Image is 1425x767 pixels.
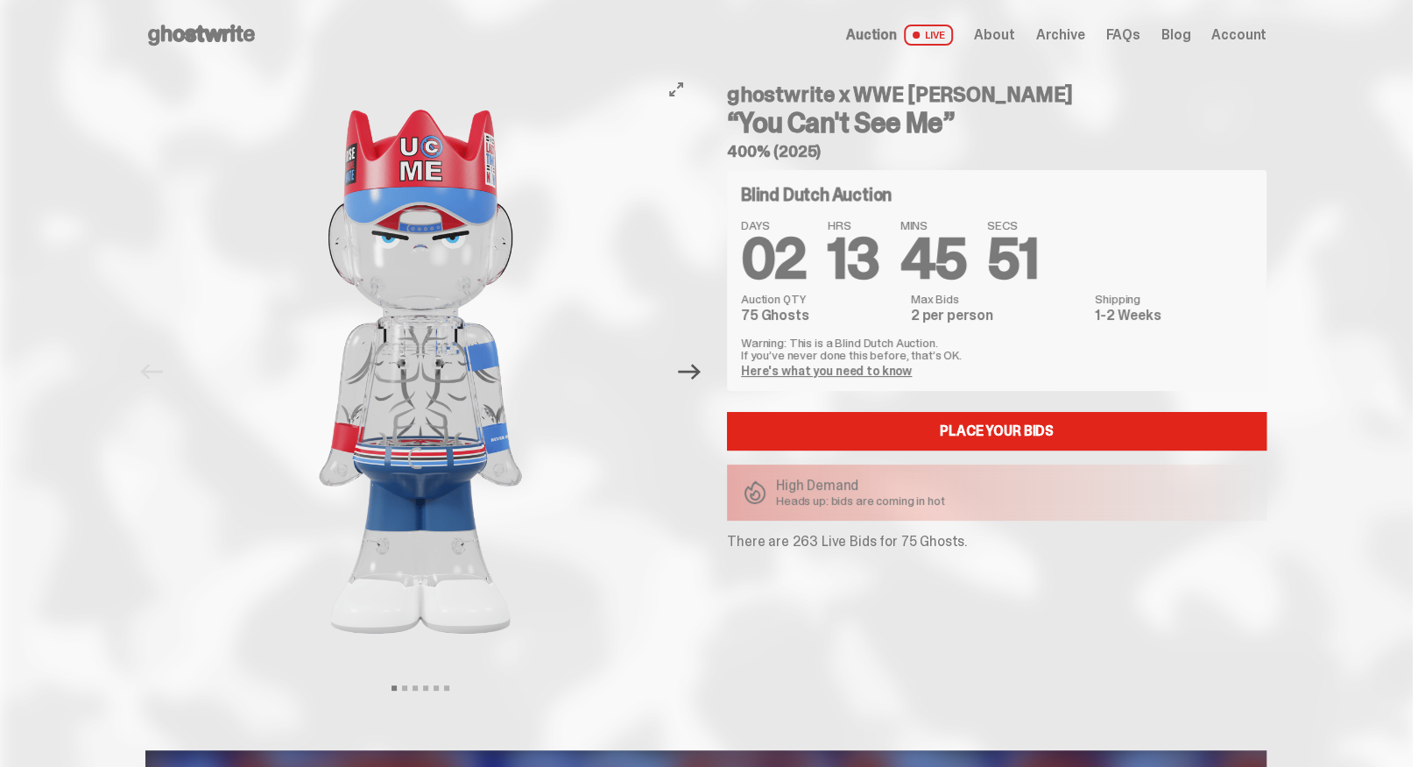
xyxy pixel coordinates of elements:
button: View slide 2 [402,685,407,691]
dd: 1-2 Weeks [1095,309,1252,323]
span: 51 [987,223,1038,295]
a: Place your Bids [727,412,1266,451]
button: View slide 6 [444,685,449,691]
a: About [974,28,1014,42]
a: Here's what you need to know [741,363,912,379]
p: High Demand [776,479,945,493]
button: View slide 1 [392,685,397,691]
dt: Auction QTY [741,293,900,305]
button: View full-screen [666,79,687,100]
span: 45 [900,223,967,295]
span: DAYS [741,219,807,231]
span: HRS [828,219,879,231]
span: LIVE [904,25,954,46]
span: 02 [741,223,807,295]
dd: 2 per person [911,309,1084,323]
p: There are 263 Live Bids for 75 Ghosts. [727,535,1266,549]
a: Auction LIVE [846,25,953,46]
button: Next [670,352,709,391]
a: Blog [1161,28,1190,42]
h4: ghostwrite x WWE [PERSON_NAME] [727,84,1266,105]
a: FAQs [1105,28,1139,42]
img: John_Cena_Hero_1.png [180,70,661,673]
dt: Shipping [1095,293,1252,305]
h5: 400% (2025) [727,144,1266,160]
a: Archive [1035,28,1084,42]
button: View slide 5 [434,685,439,691]
p: Warning: This is a Blind Dutch Auction. If you’ve never done this before, that’s OK. [741,337,1252,361]
button: View slide 4 [423,685,428,691]
p: Heads up: bids are coming in hot [776,494,945,507]
span: MINS [900,219,967,231]
dt: Max Bids [911,293,1084,305]
dd: 75 Ghosts [741,309,900,323]
span: Auction [846,28,897,42]
span: 13 [828,223,879,295]
a: Account [1211,28,1266,42]
button: View slide 3 [413,685,418,691]
span: SECS [987,219,1038,231]
h3: “You Can't See Me” [727,109,1266,137]
h4: Blind Dutch Auction [741,186,892,203]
